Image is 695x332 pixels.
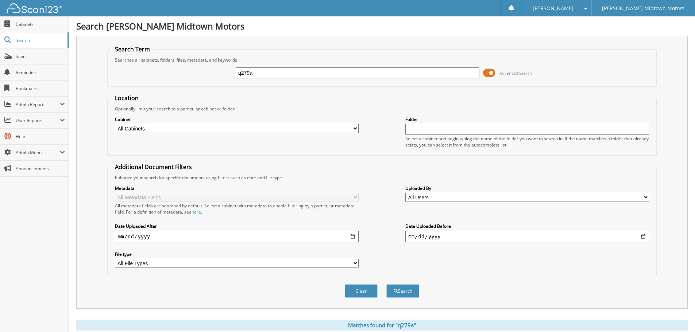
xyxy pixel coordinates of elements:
span: Admin Menu [16,149,60,156]
img: scan123-logo-white.svg [7,3,62,13]
button: Search [386,284,419,298]
label: Metadata [115,185,359,191]
span: Bookmarks [16,85,65,91]
h1: Search [PERSON_NAME] Midtown Motors [76,20,688,32]
span: Scan [16,53,65,59]
label: Date Uploaded After [115,223,359,229]
span: User Reports [16,117,60,124]
span: Advanced Search [499,70,532,76]
span: Search [16,37,64,43]
label: File type [115,251,359,257]
span: Announcements [16,165,65,172]
input: start [115,231,359,242]
label: Cabinet [115,116,359,122]
span: [PERSON_NAME] [533,6,574,11]
a: here [192,209,201,215]
span: Help [16,133,65,140]
legend: Additional Document Filters [111,163,196,171]
label: Date Uploaded Before [405,223,649,229]
span: Reminders [16,69,65,75]
div: Select a cabinet and begin typing the name of the folder you want to search in. If the name match... [405,136,649,148]
div: Searches all cabinets, folders, files, metadata, and keywords [111,57,653,63]
span: [PERSON_NAME] Midtown Motors [602,6,684,11]
legend: Location [111,94,142,102]
label: Folder [405,116,649,122]
label: Uploaded By [405,185,649,191]
span: Cabinets [16,21,65,27]
div: All metadata fields are searched by default. Select a cabinet with metadata to enable filtering b... [115,203,359,215]
div: Matches found for "q279a" [76,320,688,331]
input: end [405,231,649,242]
button: Clear [345,284,378,298]
div: Enhance your search for specific documents using filters such as date and file type. [111,175,653,181]
legend: Search Term [111,45,154,53]
span: Admin Reports [16,101,60,108]
div: Optionally limit your search to a particular cabinet or folder [111,106,653,112]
